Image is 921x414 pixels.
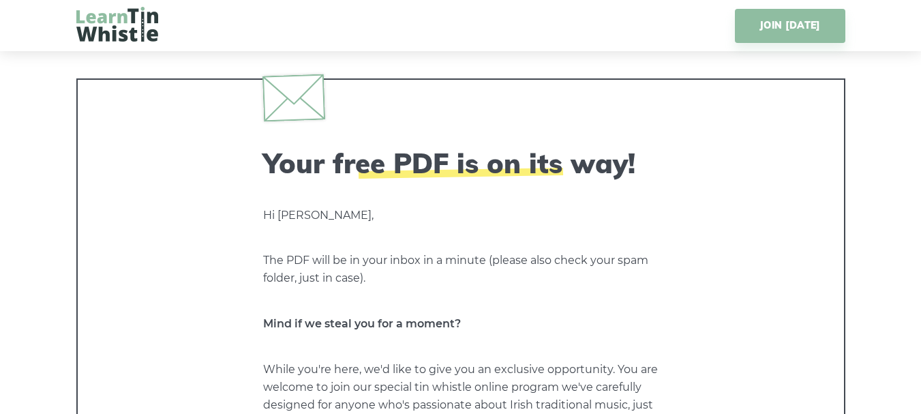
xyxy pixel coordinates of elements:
a: JOIN [DATE] [735,9,845,43]
strong: Mind if we steal you for a moment? [263,317,461,330]
img: envelope.svg [262,74,324,121]
p: The PDF will be in your inbox in a minute (please also check your spam folder, just in case). [263,252,659,287]
h2: Your free PDF is on its way! [263,147,659,179]
img: LearnTinWhistle.com [76,7,158,42]
p: Hi [PERSON_NAME], [263,207,659,224]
